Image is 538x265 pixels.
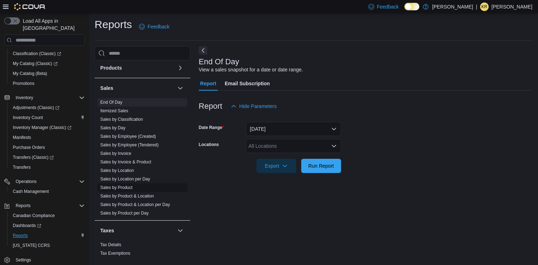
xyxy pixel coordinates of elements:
[7,103,87,113] a: Adjustments (Classic)
[200,76,216,91] span: Report
[199,46,207,55] button: Next
[100,142,159,148] span: Sales by Employee (Tendered)
[7,69,87,79] button: My Catalog (Beta)
[10,69,50,78] a: My Catalog (Beta)
[100,250,130,256] span: Tax Exemptions
[100,185,133,190] a: Sales by Product
[261,159,292,173] span: Export
[10,123,85,132] span: Inventory Manager (Classic)
[13,105,59,110] span: Adjustments (Classic)
[7,113,87,123] button: Inventory Count
[7,142,87,152] button: Purchase Orders
[432,2,473,11] p: [PERSON_NAME]
[13,145,45,150] span: Purchase Orders
[10,113,46,122] a: Inventory Count
[100,142,159,147] a: Sales by Employee (Tendered)
[13,213,55,218] span: Canadian Compliance
[100,64,122,71] h3: Products
[10,69,85,78] span: My Catalog (Beta)
[10,133,34,142] a: Manifests
[199,125,224,130] label: Date Range
[7,162,87,172] button: Transfers
[301,159,341,173] button: Run Report
[10,211,85,220] span: Canadian Compliance
[100,134,156,139] a: Sales by Employee (Created)
[10,153,57,162] a: Transfers (Classic)
[13,243,50,248] span: [US_STATE] CCRS
[246,122,341,136] button: [DATE]
[10,221,44,230] a: Dashboards
[10,187,85,196] span: Cash Management
[10,59,60,68] a: My Catalog (Classic)
[10,103,62,112] a: Adjustments (Classic)
[10,133,85,142] span: Manifests
[10,187,52,196] a: Cash Management
[10,231,31,240] a: Reports
[100,177,150,182] a: Sales by Location per Day
[176,64,185,72] button: Products
[199,102,222,110] h3: Report
[10,123,74,132] a: Inventory Manager (Classic)
[100,210,149,216] span: Sales by Product per Day
[100,108,128,114] span: Itemized Sales
[10,153,85,162] span: Transfers (Classic)
[16,179,37,184] span: Operations
[100,151,131,156] a: Sales by Invoice
[16,203,31,209] span: Reports
[1,201,87,211] button: Reports
[176,226,185,235] button: Taxes
[13,115,43,120] span: Inventory Count
[13,81,34,86] span: Promotions
[100,194,154,199] a: Sales by Product & Location
[10,79,37,88] a: Promotions
[199,142,219,147] label: Locations
[10,103,85,112] span: Adjustments (Classic)
[225,76,270,91] span: Email Subscription
[13,71,47,76] span: My Catalog (Beta)
[377,3,399,10] span: Feedback
[1,255,87,265] button: Settings
[10,241,53,250] a: [US_STATE] CCRS
[13,233,28,238] span: Reports
[100,202,170,207] a: Sales by Product & Location per Day
[10,113,85,122] span: Inventory Count
[100,125,126,130] a: Sales by Day
[404,3,419,10] input: Dark Mode
[7,49,87,59] a: Classification (Classic)
[100,251,130,256] a: Tax Exemptions
[100,108,128,113] a: Itemized Sales
[331,143,337,149] button: Open list of options
[308,162,334,169] span: Run Report
[7,240,87,250] button: [US_STATE] CCRS
[10,221,85,230] span: Dashboards
[100,100,122,105] a: End Of Day
[1,177,87,186] button: Operations
[7,231,87,240] button: Reports
[176,84,185,92] button: Sales
[10,211,58,220] a: Canadian Compliance
[13,155,54,160] span: Transfers (Classic)
[13,201,85,210] span: Reports
[13,177,39,186] button: Operations
[1,93,87,103] button: Inventory
[13,256,34,264] a: Settings
[100,227,114,234] h3: Taxes
[481,2,488,11] span: KR
[100,202,170,207] span: Sales by Product & Location per Day
[10,231,85,240] span: Reports
[100,159,151,164] a: Sales by Invoice & Product
[7,132,87,142] button: Manifests
[199,66,303,74] div: View a sales snapshot for a date or date range.
[7,152,87,162] a: Transfers (Classic)
[95,98,190,220] div: Sales
[13,177,85,186] span: Operations
[100,168,134,173] a: Sales by Location
[13,135,31,140] span: Manifests
[7,59,87,69] a: My Catalog (Classic)
[13,61,58,66] span: My Catalog (Classic)
[476,2,477,11] p: |
[10,143,48,152] a: Purchase Orders
[7,79,87,88] button: Promotions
